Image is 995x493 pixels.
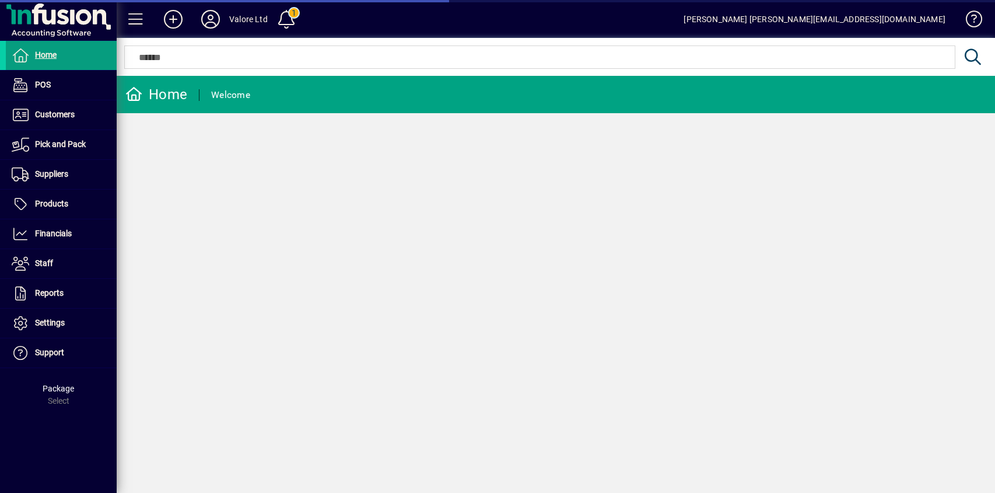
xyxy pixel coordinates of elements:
[125,85,187,104] div: Home
[43,384,74,393] span: Package
[35,110,75,119] span: Customers
[35,139,86,149] span: Pick and Pack
[35,348,64,357] span: Support
[684,10,945,29] div: [PERSON_NAME] [PERSON_NAME][EMAIL_ADDRESS][DOMAIN_NAME]
[35,199,68,208] span: Products
[155,9,192,30] button: Add
[35,169,68,179] span: Suppliers
[6,338,117,368] a: Support
[35,258,53,268] span: Staff
[6,219,117,249] a: Financials
[6,130,117,159] a: Pick and Pack
[6,160,117,189] a: Suppliers
[229,10,268,29] div: Valore Ltd
[192,9,229,30] button: Profile
[6,100,117,130] a: Customers
[35,318,65,327] span: Settings
[211,86,250,104] div: Welcome
[35,288,64,298] span: Reports
[35,80,51,89] span: POS
[35,229,72,238] span: Financials
[35,50,57,60] span: Home
[6,279,117,308] a: Reports
[6,309,117,338] a: Settings
[957,2,980,40] a: Knowledge Base
[6,71,117,100] a: POS
[6,249,117,278] a: Staff
[6,190,117,219] a: Products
